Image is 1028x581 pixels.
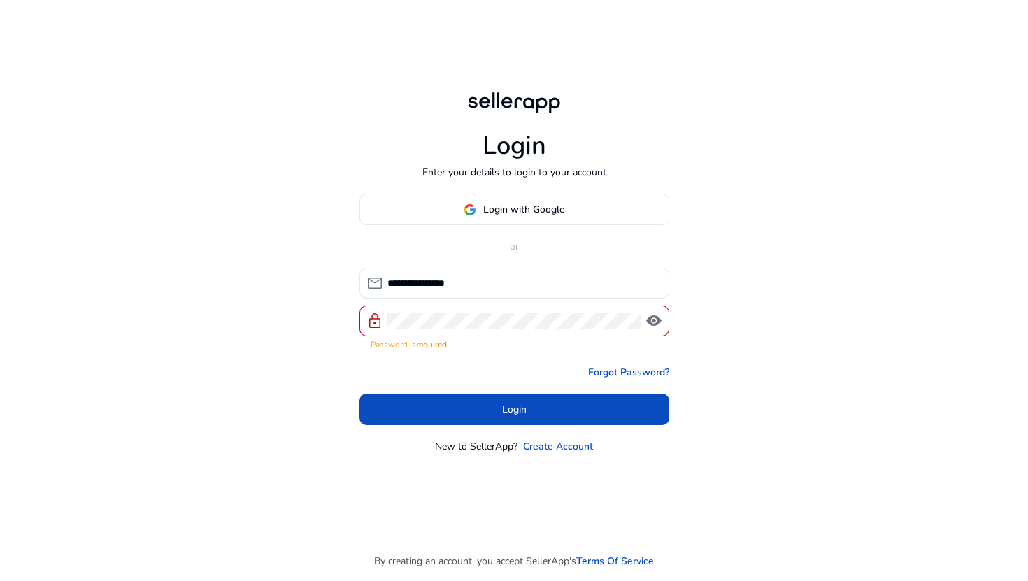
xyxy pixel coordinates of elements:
img: google-logo.svg [464,203,476,216]
span: Login with Google [483,202,564,217]
mat-error: Password is [371,336,658,351]
span: mail [366,275,383,292]
a: Terms Of Service [576,554,654,568]
button: Login [359,394,669,425]
a: Create Account [523,439,593,454]
p: New to SellerApp? [435,439,517,454]
strong: required [416,339,447,350]
span: Login [502,402,527,417]
button: Login with Google [359,194,669,225]
p: Enter your details to login to your account [422,165,606,180]
p: or [359,239,669,254]
span: lock [366,313,383,329]
a: Forgot Password? [588,365,669,380]
span: visibility [645,313,662,329]
h1: Login [483,131,546,161]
